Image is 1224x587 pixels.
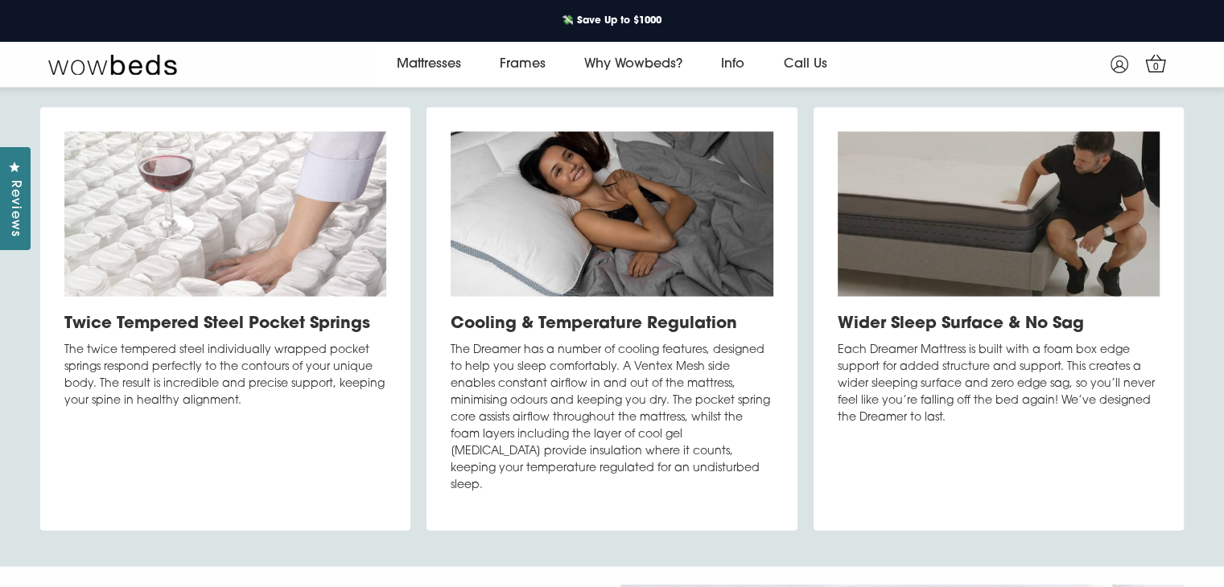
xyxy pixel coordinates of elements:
a: Mattresses [377,42,480,87]
img: Wow Beds Logo [48,53,177,76]
span: Reviews [4,180,25,237]
a: Why Wowbeds? [565,42,702,87]
p: The twice tempered steel individually wrapped pocket springs respond perfectly to the contours of... [64,342,386,409]
h3: Wider Sleep Surface & No Sag [838,313,1160,335]
h3: Cooling & Temperature Regulation [451,313,773,335]
h3: Twice Tempered Steel Pocket Springs [64,313,386,335]
a: Frames [480,42,565,87]
p: Each Dreamer Mattress is built with a foam box edge support for added structure and support. This... [838,342,1160,426]
span: 0 [1148,60,1164,76]
a: Info [702,42,764,87]
a: Call Us [764,42,846,87]
a: 0 [1142,49,1170,77]
p: The Dreamer has a number of cooling features, designed to help you sleep comfortably. A Ventex Me... [451,342,773,494]
a: 💸 Save Up to $1000 [549,10,674,31]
